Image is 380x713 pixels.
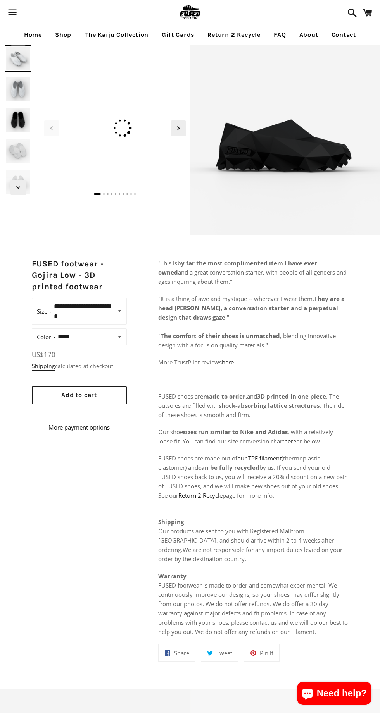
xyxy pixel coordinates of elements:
button: Add to cart [32,386,127,404]
img: [3D printed Shoes] - lightweight custom 3dprinted shoes sneakers sandals fused footwear [190,45,380,235]
span: Go to slide 4 [111,193,112,195]
strong: can be fully recycled [198,464,259,471]
b: The comfort of their shoes is unmatched [161,332,280,340]
span: Go to slide 5 [115,193,116,195]
h2: FUSED footwear - Gojira Low - 3D printed footwear [32,258,127,292]
strong: shock-absorbing lattice structures [219,402,320,409]
b: by far the most complimented item I have ever owned [158,259,317,276]
inbox-online-store-chat: Shopify online store chat [295,682,374,707]
label: Size [37,306,52,317]
strong: Warranty [158,572,187,580]
span: " [158,332,161,340]
span: FUSED shoes are made out of (thermoplastic elastomer) and by us. If you send your old FUSED shoes... [158,454,347,500]
a: More payment options [32,423,127,432]
span: . [234,358,235,366]
span: We are not responsible for any import duties levied on your order by the destination country. [158,546,342,563]
a: About [294,25,324,45]
b: They are a head [PERSON_NAME], a conversation starter and a perpetual design that draws gaze [158,295,345,321]
strong: 3D printed in one piece [257,392,326,400]
img: [3D printed Shoes] - lightweight custom 3dprinted shoes sneakers sandals fused footwear [5,107,31,134]
span: Go to slide 1 [94,193,101,195]
a: Home [18,25,48,45]
div: Previous slide [44,120,59,136]
a: here [284,437,296,446]
a: Return 2 Recycle [178,491,223,500]
a: our TPE filament [237,454,282,463]
a: Return 2 Recycle [202,25,266,45]
img: [3D printed Shoes] - lightweight custom 3dprinted shoes sneakers sandals fused footwear [5,168,31,195]
p: Our products are sent to you with Registered Mail , and should arrive within 2 to 4 weeks after o... [158,517,348,564]
span: Add to cart [61,391,97,399]
label: Color [37,332,55,342]
span: Go to slide 6 [119,193,120,195]
span: Go to slide 10 [134,193,136,195]
span: Pin it [260,649,273,657]
span: Go to slide 8 [126,193,128,195]
span: Share [174,649,189,657]
span: here [222,358,234,366]
img: [3D printed Shoes] - lightweight custom 3dprinted shoes sneakers sandals fused footwear [5,137,31,164]
div: calculated at checkout. [32,362,127,370]
span: ." [225,313,229,321]
a: The Kaiju Collection [79,25,154,45]
span: Go to slide 7 [123,193,124,195]
img: [3D printed Shoes] - lightweight custom 3dprinted shoes sneakers sandals fused footwear [40,49,190,52]
span: Tweet [216,649,232,657]
span: Go to slide 9 [130,193,132,195]
span: US$170 [32,350,55,359]
span: - [158,375,160,383]
a: here [222,358,234,367]
p: FUSED footwear is made to order and somewhat experimental. We continuously improve our designs, s... [158,571,348,636]
span: Our shoe , with a relatively loose fit. You can find our size conversion chart or below. [158,428,333,446]
a: Shipping [32,362,55,371]
span: "It is a thing of awe and mystique -- wherever I wear them. [158,295,314,302]
strong: sizes run similar to Nike and Adidas [183,428,288,436]
span: "This is [158,259,177,267]
img: [3D printed Shoes] - lightweight custom 3dprinted shoes sneakers sandals fused footwear [5,76,31,103]
span: Go to slide 2 [103,193,105,195]
a: FAQ [268,25,292,45]
a: Shop [49,25,77,45]
a: Gift Cards [156,25,200,45]
div: Next slide [171,120,186,136]
strong: Shipping [158,518,184,526]
span: and a great conversation starter, with people of all genders and ages inquiring about them." [158,268,347,285]
p: FUSED shoes are and . The outsoles are filled with . The ride of these shoes is smooth and firm. [158,392,348,419]
a: Contact [326,25,362,45]
span: Go to slide 3 [107,193,109,195]
strong: made to order, [203,392,247,400]
span: More TrustPilot reviews [158,358,222,366]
